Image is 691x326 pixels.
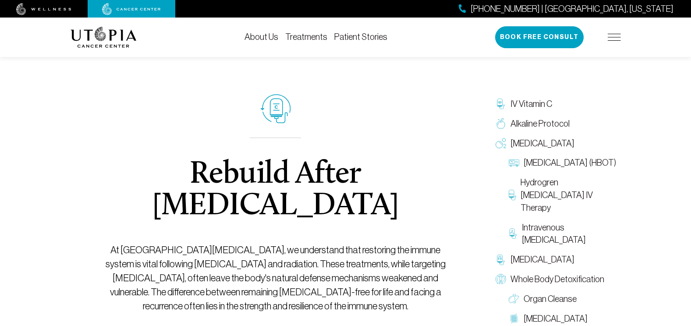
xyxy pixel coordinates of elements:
img: Whole Body Detoxification [496,274,506,284]
img: wellness [16,3,71,15]
a: Organ Cleanse [504,289,621,309]
img: IV Vitamin C [496,99,506,109]
h1: Rebuild After [MEDICAL_DATA] [101,159,450,222]
a: [MEDICAL_DATA] [491,134,621,153]
img: icon-hamburger [608,34,621,41]
img: Organ Cleanse [509,294,519,304]
a: [MEDICAL_DATA] [491,250,621,269]
a: About Us [245,32,278,42]
a: IV Vitamin C [491,94,621,114]
span: Hydrogren [MEDICAL_DATA] IV Therapy [521,176,617,214]
img: logo [71,27,137,48]
a: Treatments [285,32,327,42]
a: Patient Stories [334,32,387,42]
a: Whole Body Detoxification [491,269,621,289]
span: Intravenous [MEDICAL_DATA] [522,221,616,247]
a: [PHONE_NUMBER] | [GEOGRAPHIC_DATA], [US_STATE] [459,3,673,15]
span: IV Vitamin C [510,98,552,110]
img: Hyperbaric Oxygen Therapy (HBOT) [509,158,519,168]
span: Whole Body Detoxification [510,273,604,286]
img: Hydrogren Peroxide IV Therapy [509,190,516,200]
a: Intravenous [MEDICAL_DATA] [504,218,621,250]
button: Book Free Consult [495,26,584,48]
a: Alkaline Protocol [491,114,621,134]
a: Hydrogren [MEDICAL_DATA] IV Therapy [504,173,621,217]
p: At [GEOGRAPHIC_DATA][MEDICAL_DATA], we understand that restoring the immune system is vital follo... [101,243,450,313]
img: Alkaline Protocol [496,118,506,129]
span: [MEDICAL_DATA] [510,253,574,266]
span: [MEDICAL_DATA] (HBOT) [524,156,616,169]
span: Organ Cleanse [524,293,577,305]
a: [MEDICAL_DATA] (HBOT) [504,153,621,173]
span: [PHONE_NUMBER] | [GEOGRAPHIC_DATA], [US_STATE] [471,3,673,15]
img: icon [260,94,291,124]
span: [MEDICAL_DATA] [524,312,588,325]
img: Chelation Therapy [496,255,506,265]
img: Colon Therapy [509,313,519,324]
img: Oxygen Therapy [496,138,506,149]
span: Alkaline Protocol [510,117,570,130]
span: [MEDICAL_DATA] [510,137,574,150]
img: Intravenous Ozone Therapy [509,228,518,239]
img: cancer center [102,3,161,15]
